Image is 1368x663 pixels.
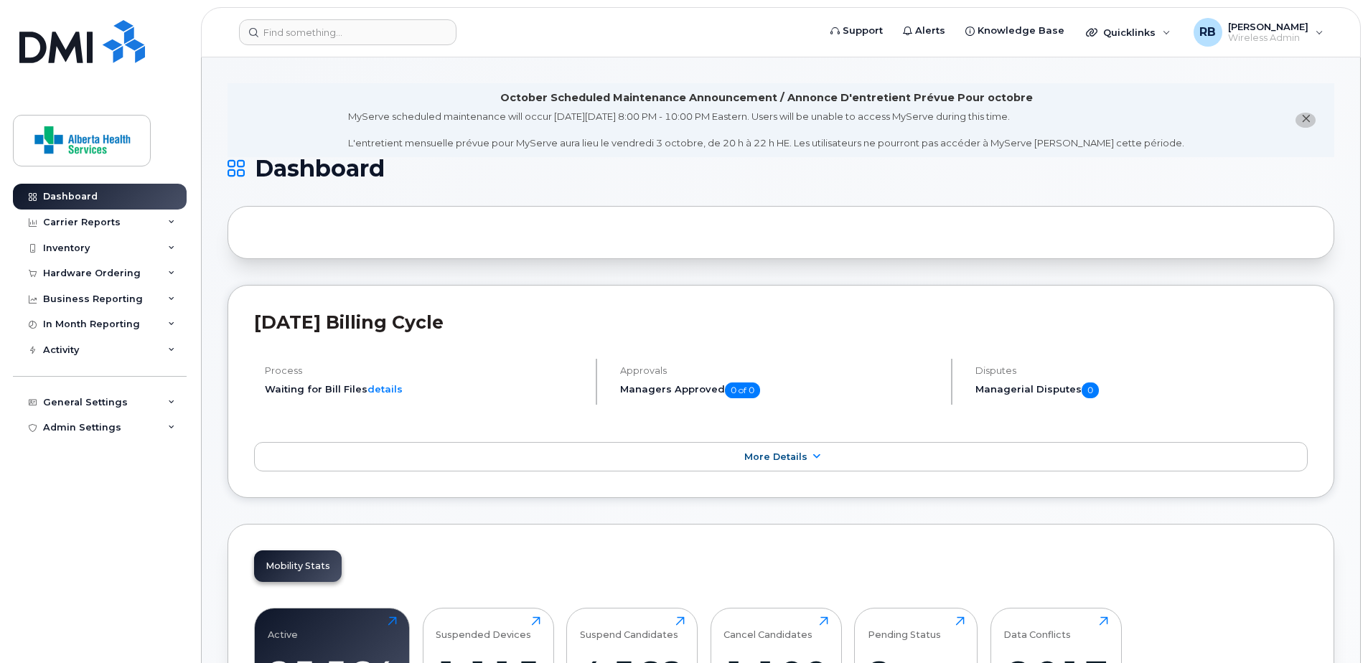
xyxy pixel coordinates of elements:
[620,382,939,398] h5: Managers Approved
[1296,113,1316,128] button: close notification
[620,365,939,376] h4: Approvals
[436,616,531,640] div: Suspended Devices
[744,451,807,462] span: More Details
[868,616,941,640] div: Pending Status
[265,382,584,396] li: Waiting for Bill Files
[500,90,1033,105] div: October Scheduled Maintenance Announcement / Annonce D'entretient Prévue Pour octobre
[1003,616,1071,640] div: Data Conflicts
[367,383,403,395] a: details
[723,616,812,640] div: Cancel Candidates
[254,311,1308,333] h2: [DATE] Billing Cycle
[265,365,584,376] h4: Process
[268,616,298,640] div: Active
[1082,382,1099,398] span: 0
[975,382,1308,398] h5: Managerial Disputes
[348,110,1184,150] div: MyServe scheduled maintenance will occur [DATE][DATE] 8:00 PM - 10:00 PM Eastern. Users will be u...
[725,382,760,398] span: 0 of 0
[580,616,678,640] div: Suspend Candidates
[975,365,1308,376] h4: Disputes
[255,158,385,179] span: Dashboard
